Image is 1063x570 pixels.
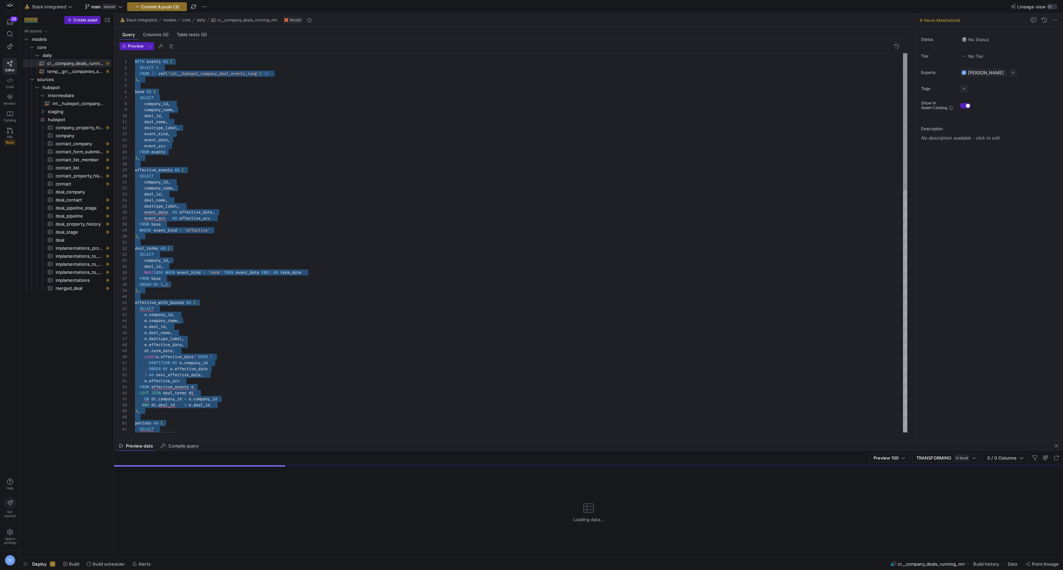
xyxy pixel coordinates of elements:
[135,89,144,94] span: base
[144,264,161,269] span: deal_id
[179,216,210,221] span: effective_acv
[3,553,17,567] button: DZ
[175,167,179,173] span: AS
[165,119,168,125] span: ,
[23,236,111,244] a: deal​​​​​​​​​
[120,149,127,155] div: 16
[4,101,16,105] span: Monitor
[37,44,110,51] span: core
[56,260,103,268] span: implamentations_to_contact​​​​​​​​​
[23,67,111,75] div: Press SPACE to select this row.
[23,156,111,164] a: contact_list_member​​​​​​​​​
[23,236,111,244] div: Press SPACE to select this row.
[120,275,127,281] div: 37
[23,83,111,91] div: Press SPACE to select this row.
[23,140,111,148] div: Press SPACE to select this row.
[151,149,165,155] span: events
[7,3,13,10] img: https://storage.googleapis.com/y42-prod-data-exchange/images/Yf2Qvegn13xqq0DljGMI0l8d5Zqtiw36EXr8...
[48,92,110,99] span: intermediate
[120,257,127,263] div: 34
[23,252,111,260] a: implamentations_to_company​​​​​​​​​
[56,268,103,276] span: implamentations_to_deal​​​​​​​​​
[1005,558,1021,570] button: Data
[23,220,111,228] div: Press SPACE to select this row.
[168,101,170,106] span: ,
[177,125,179,131] span: ,
[23,188,111,196] a: deal_company​​​​​​​​​
[264,71,266,76] span: }
[172,210,177,215] span: AS
[168,179,170,185] span: ,
[6,486,14,490] span: Help
[120,173,127,179] div: 20
[23,268,111,276] div: Press SPACE to select this row.
[23,140,111,148] a: contact_company​​​​​​​​​
[962,37,989,42] span: No Status
[23,148,111,156] a: contact_form_submission​​​​​​​​​
[93,561,125,567] span: Build scheduler
[84,558,128,570] button: Build scheduler
[23,244,111,252] a: implamentations_property_history​​​​​​​​​
[135,246,158,251] span: deal_terms
[144,191,161,197] span: deal_id
[172,107,175,112] span: ,
[195,16,207,24] button: daily
[962,37,967,42] img: No status
[280,270,301,275] span: term_date
[140,228,151,233] span: WHERE
[968,70,1004,75] span: [PERSON_NAME]
[102,4,117,9] span: default
[56,276,103,284] span: implamentations​​​​​​​​​
[1023,558,1062,570] button: Point lineage
[129,558,154,570] button: Alerts
[154,89,156,94] span: (
[144,137,168,143] span: event_date
[3,494,17,520] button: Getstarted
[23,276,111,284] a: implamentations​​​​​​​​​
[259,71,261,76] span: )
[23,59,111,67] a: cr__company_deals_running_mrr​​​​​​​​​​
[3,526,17,548] a: Spacesettings
[168,137,170,143] span: ,
[140,65,154,70] span: SELECT
[56,148,103,156] span: contact_form_submission​​​​​​​​​
[144,210,168,215] span: event_date
[23,51,111,59] div: Press SPACE to select this row.
[4,537,16,545] span: Space settings
[151,71,154,76] span: {
[960,52,985,61] button: No tierNo Tier
[23,244,111,252] div: Press SPACE to select this row.
[161,246,165,251] span: AS
[122,32,135,37] span: Query
[3,75,17,91] a: Code
[921,127,1060,131] p: Description
[4,118,16,122] span: Catalog
[144,113,161,118] span: deal_id
[23,204,111,212] a: deal_pipeline_stage​​​​​​​​​
[161,264,163,269] span: ,
[284,18,288,22] img: undefined
[203,270,205,275] span: =
[201,32,207,37] span: (0)
[64,16,100,24] button: Create asset
[23,228,111,236] div: Press SPACE to select this row.
[5,68,15,72] span: Editor
[158,71,165,76] span: ref
[23,43,111,51] div: Press SPACE to select this row.
[180,16,192,24] button: core
[120,131,127,137] div: 13
[163,32,169,37] span: (0)
[118,16,159,24] button: 🍌Stack Integrated
[56,252,103,260] span: implamentations_to_company​​​​​​​​​
[23,67,111,75] a: temp__grr__companies_snapshot​​​​​​​​​​
[120,191,127,197] div: 23
[47,60,103,67] span: cr__company_deals_running_mrr​​​​​​​​​​
[23,35,111,43] div: Press SPACE to select this row.
[23,260,111,268] a: implamentations_to_contact​​​​​​​​​
[1008,561,1017,567] span: Data
[48,116,110,124] span: hubspot​​​​​​​​
[140,95,154,100] span: SELECT
[4,510,16,518] span: Get started
[921,101,947,110] span: Show in Asset Catalog
[137,77,140,82] span: ,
